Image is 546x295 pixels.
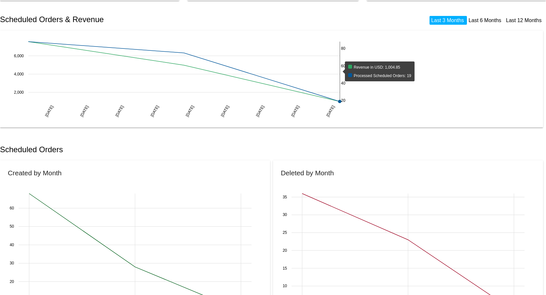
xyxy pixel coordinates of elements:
text: 50 [10,224,14,229]
text: 60 [10,206,14,210]
text: 40 [341,81,346,85]
text: 80 [341,46,346,51]
text: [DATE] [255,104,265,117]
text: 2,000 [14,90,24,95]
text: [DATE] [325,104,335,117]
text: 6,000 [14,53,24,58]
a: Last 6 Months [469,18,501,23]
text: 25 [283,231,287,235]
text: 20 [341,98,346,103]
text: [DATE] [115,104,125,117]
text: [DATE] [185,104,195,117]
a: Last 12 Months [506,18,541,23]
text: 15 [283,266,287,271]
text: 4,000 [14,72,24,76]
text: [DATE] [79,104,89,117]
text: [DATE] [290,104,300,117]
text: 40 [10,243,14,247]
text: [DATE] [44,104,54,117]
text: 60 [341,63,346,68]
text: [DATE] [220,104,230,117]
text: 30 [10,261,14,266]
text: [DATE] [150,104,160,117]
text: 35 [283,195,287,199]
text: 30 [283,213,287,217]
a: Last 3 Months [431,18,464,23]
text: 20 [10,279,14,284]
h2: Created by Month [8,169,61,177]
text: 10 [283,284,287,288]
text: 20 [283,248,287,253]
h2: Deleted by Month [281,169,334,177]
